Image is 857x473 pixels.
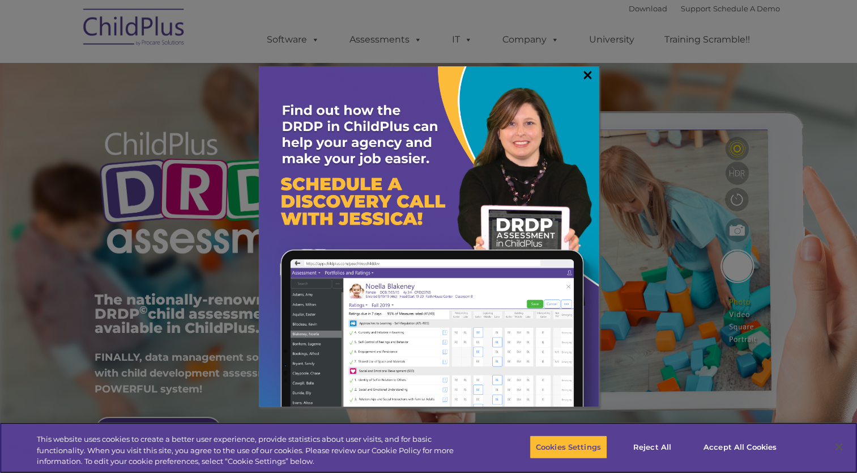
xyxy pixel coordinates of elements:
[530,435,607,459] button: Cookies Settings
[826,434,851,459] button: Close
[581,69,594,81] a: ×
[37,434,471,467] div: This website uses cookies to create a better user experience, provide statistics about user visit...
[617,435,688,459] button: Reject All
[697,435,783,459] button: Accept All Cookies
